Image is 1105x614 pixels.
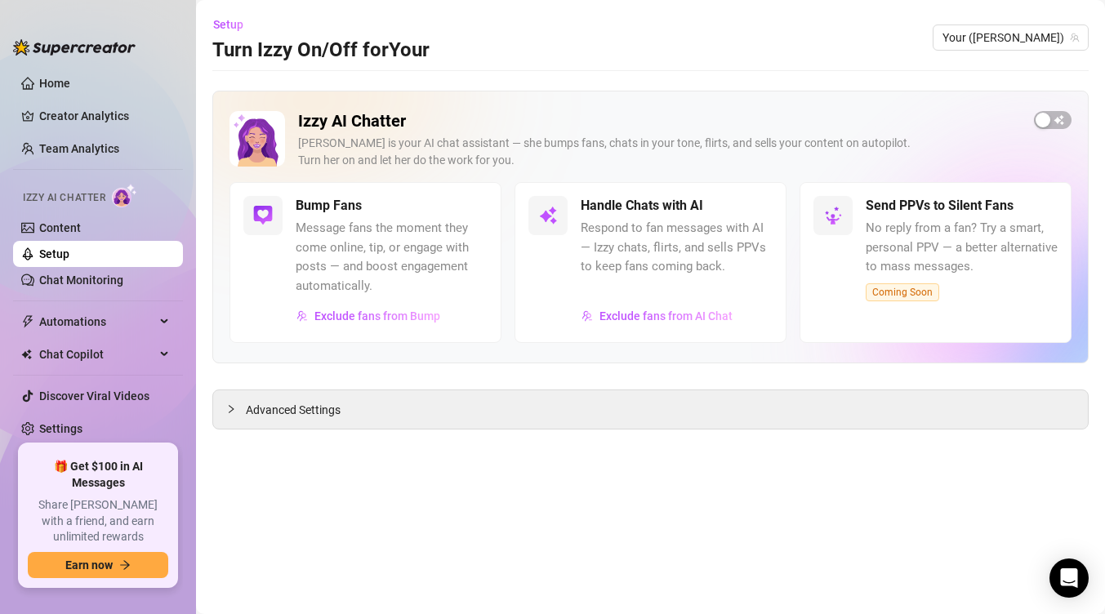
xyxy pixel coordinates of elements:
span: Advanced Settings [246,401,341,419]
img: svg%3e [538,206,558,225]
a: Discover Viral Videos [39,389,149,403]
span: No reply from a fan? Try a smart, personal PPV — a better alternative to mass messages. [866,219,1058,277]
a: Home [39,77,70,90]
button: Exclude fans from Bump [296,303,441,329]
span: Earn now [65,558,113,572]
img: Izzy AI Chatter [229,111,285,167]
a: Content [39,221,81,234]
span: Share [PERSON_NAME] with a friend, and earn unlimited rewards [28,497,168,545]
img: Chat Copilot [21,349,32,360]
span: Setup [213,18,243,31]
h5: Handle Chats with AI [581,196,703,216]
img: svg%3e [823,206,843,225]
button: Earn nowarrow-right [28,552,168,578]
span: Exclude fans from AI Chat [599,309,733,323]
span: Message fans the moment they come online, tip, or engage with posts — and boost engagement automa... [296,219,488,296]
span: collapsed [226,404,236,414]
span: Automations [39,309,155,335]
span: thunderbolt [21,315,34,328]
a: Team Analytics [39,142,119,155]
div: [PERSON_NAME] is your AI chat assistant — she bumps fans, chats in your tone, flirts, and sells y... [298,135,1021,169]
h2: Izzy AI Chatter [298,111,1021,131]
img: svg%3e [253,206,273,225]
h3: Turn Izzy On/Off for Your [212,38,430,64]
img: svg%3e [296,310,308,322]
span: Chat Copilot [39,341,155,367]
button: Exclude fans from AI Chat [581,303,733,329]
span: team [1070,33,1080,42]
a: Chat Monitoring [39,274,123,287]
a: Creator Analytics [39,103,170,129]
a: Settings [39,422,82,435]
img: logo-BBDzfeDw.svg [13,39,136,56]
h5: Bump Fans [296,196,362,216]
div: Open Intercom Messenger [1049,558,1089,598]
span: 🎁 Get $100 in AI Messages [28,459,168,491]
span: Coming Soon [866,283,939,301]
span: arrow-right [119,559,131,571]
a: Setup [39,247,69,260]
img: AI Chatter [112,184,137,207]
span: Exclude fans from Bump [314,309,440,323]
div: collapsed [226,400,246,418]
span: Respond to fan messages with AI — Izzy chats, flirts, and sells PPVs to keep fans coming back. [581,219,773,277]
span: Your (aubreyxx) [942,25,1079,50]
img: svg%3e [581,310,593,322]
h5: Send PPVs to Silent Fans [866,196,1014,216]
span: Izzy AI Chatter [23,190,105,206]
button: Setup [212,11,256,38]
